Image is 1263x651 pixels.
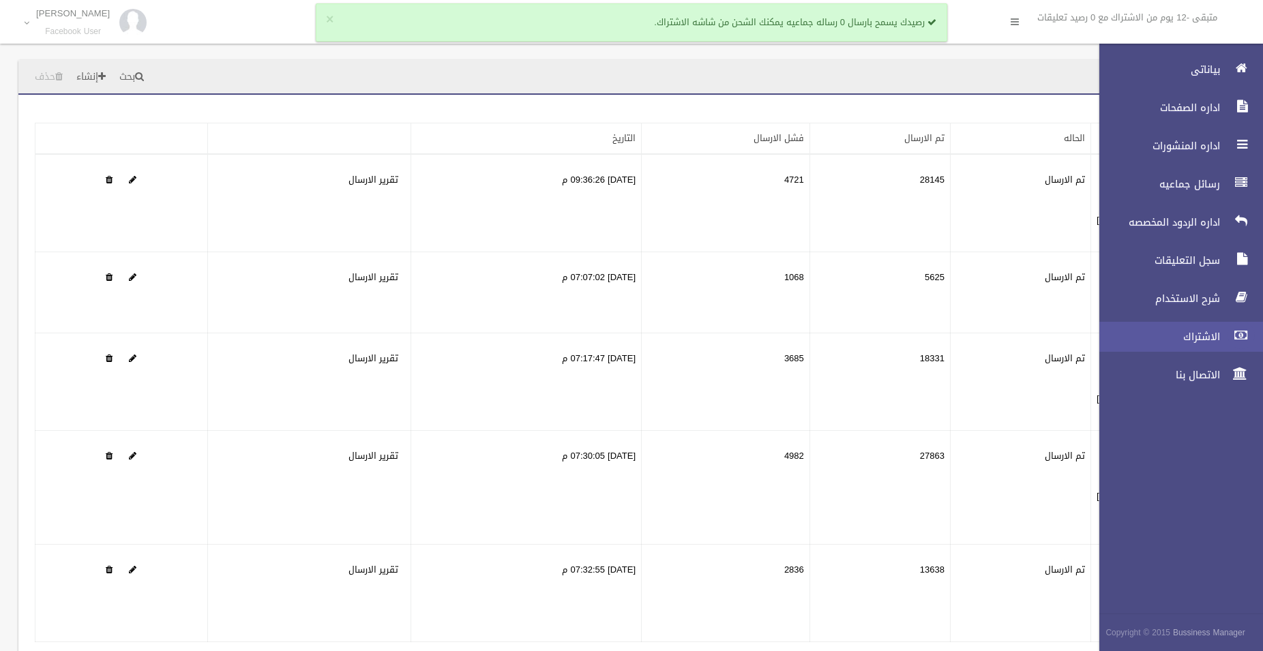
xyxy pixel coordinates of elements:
span: الاتصال بنا [1088,368,1224,382]
img: 84628273_176159830277856_972693363922829312_n.jpg [119,9,147,36]
a: فلترة ال[PERSON_NAME] تكس اساسية تاني حملة ليها [1097,471,1178,537]
td: 18331 [809,333,950,431]
a: الاتصال بنا [1088,360,1263,390]
small: Facebook User [36,27,110,37]
span: الاشتراك [1088,330,1224,344]
label: تم الارسال [1045,172,1085,188]
a: تقرير الارسال [348,350,398,367]
span: اداره الصفحات [1088,101,1224,115]
a: Edit [129,171,136,188]
a: بحث [114,65,149,90]
td: 1068 [642,252,810,333]
a: اداره الصفحات [1088,93,1263,123]
a: Edit [129,447,136,464]
a: شرح الاستخدام [1088,284,1263,314]
td: [DATE] 07:07:02 م [411,252,642,333]
td: 13638 [809,545,950,642]
a: تقرير الارسال [348,561,398,578]
span: سجل التعليقات [1088,254,1224,267]
a: فلترة ال[PERSON_NAME] اول حملة [1097,195,1178,245]
a: التاريخ [612,130,636,147]
td: 4982 [642,431,810,545]
td: 27863 [809,431,950,545]
td: 28145 [809,154,950,252]
a: اداره الردود المخصصه [1088,207,1263,237]
span: رسائل جماعيه [1088,177,1224,191]
a: تقرير الارسال [348,269,398,286]
a: Edit [129,350,136,367]
td: [DATE] 07:32:55 م [411,545,642,642]
th: الحاله [950,123,1090,155]
label: تم الارسال [1045,562,1085,578]
span: اداره الردود المخصصه [1088,215,1224,229]
th: الرساله [1091,123,1185,155]
span: Copyright © 2015 [1105,625,1170,640]
label: تم الارسال [1045,350,1085,367]
p: [PERSON_NAME] [36,8,110,18]
button: × [326,13,333,27]
span: شرح الاستخدام [1088,292,1224,305]
a: رسائل جماعيه [1088,169,1263,199]
label: تم الارسال [1045,269,1085,286]
td: 2836 [642,545,810,642]
a: Edit [129,269,136,286]
td: 4721 [642,154,810,252]
span: بياناتى [1088,63,1224,76]
td: 3685 [642,333,810,431]
td: [DATE] 07:17:47 م [411,333,642,431]
a: بياناتى [1088,55,1263,85]
label: تم الارسال [1045,448,1085,464]
div: رصيدك يسمح بارسال 0 رساله جماعيه يمكنك الشحن من شاشه الاشتراك. [316,3,947,42]
a: سجل التعليقات [1088,245,1263,275]
strong: Bussiness Manager [1173,625,1245,640]
a: إنشاء [71,65,111,90]
a: فشل الارسال [754,130,804,147]
a: Edit [129,561,136,578]
a: تقرير الارسال [348,447,398,464]
td: [DATE] 07:30:05 م [411,431,642,545]
td: [DATE] 09:36:26 م [411,154,642,252]
a: الاشتراك [1088,322,1263,352]
a: تقرير الارسال [348,171,398,188]
td: 5625 [809,252,950,333]
span: اداره المنشورات [1088,139,1224,153]
a: اداره المنشورات [1088,131,1263,161]
a: فلترة ال[PERSON_NAME] تكس 3 بنطلون [1097,374,1178,423]
a: تم الارسال [904,130,945,147]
